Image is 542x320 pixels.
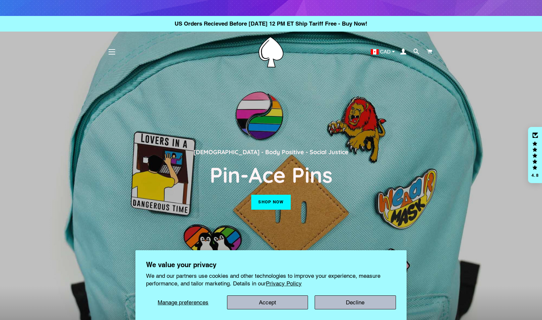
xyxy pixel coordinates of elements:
p: [DEMOGRAPHIC_DATA] - Body Positive - Social Justice [110,147,432,157]
div: Click to open Judge.me floating reviews tab [528,127,542,183]
img: Pin-Ace [259,37,283,67]
p: We and our partners use cookies and other technologies to improve your experience, measure perfor... [146,272,396,287]
span: CAD [380,49,391,54]
a: Shop now [251,195,290,209]
h2: We value your privacy [146,261,396,269]
button: Manage preferences [146,295,220,309]
button: Decline [315,295,396,309]
div: 4.8 [531,173,539,177]
span: Manage preferences [158,299,208,306]
button: Accept [227,295,308,309]
a: Privacy Policy [266,280,302,287]
h2: Pin-Ace Pins [110,161,432,188]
